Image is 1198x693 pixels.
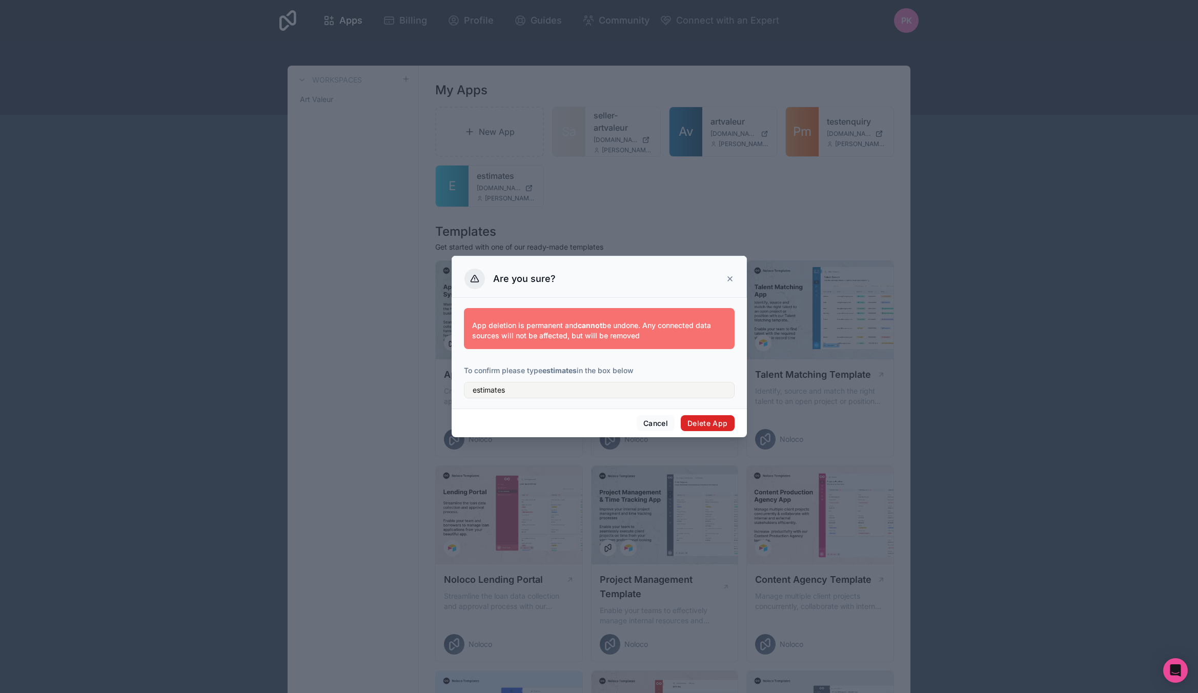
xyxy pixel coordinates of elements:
[681,415,735,432] button: Delete App
[542,366,577,375] strong: estimates
[1163,658,1188,683] div: Open Intercom Messenger
[637,415,675,432] button: Cancel
[464,365,735,376] p: To confirm please type in the box below
[493,273,556,285] h3: Are you sure?
[464,382,735,398] input: estimates
[578,321,602,330] strong: cannot
[472,320,726,341] p: App deletion is permanent and be undone. Any connected data sources will not be affected, but wil...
